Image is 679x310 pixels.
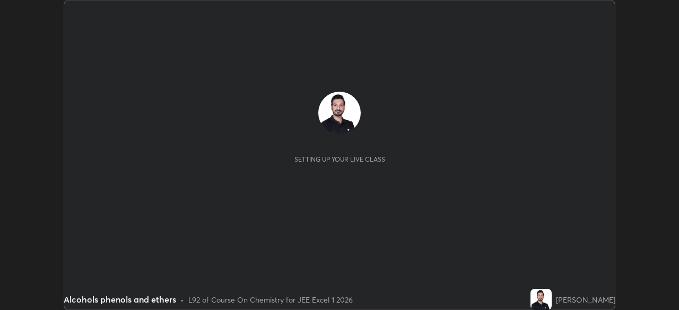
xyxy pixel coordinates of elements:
img: 4e1817fbb27c49faa6560c8ebe6e622e.jpg [318,92,361,134]
div: • [180,294,184,305]
div: L92 of Course On Chemistry for JEE Excel 1 2026 [188,294,353,305]
div: [PERSON_NAME] [556,294,615,305]
div: Setting up your live class [294,155,385,163]
img: 4e1817fbb27c49faa6560c8ebe6e622e.jpg [530,289,552,310]
div: Alcohols phenols and ethers [64,293,176,306]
